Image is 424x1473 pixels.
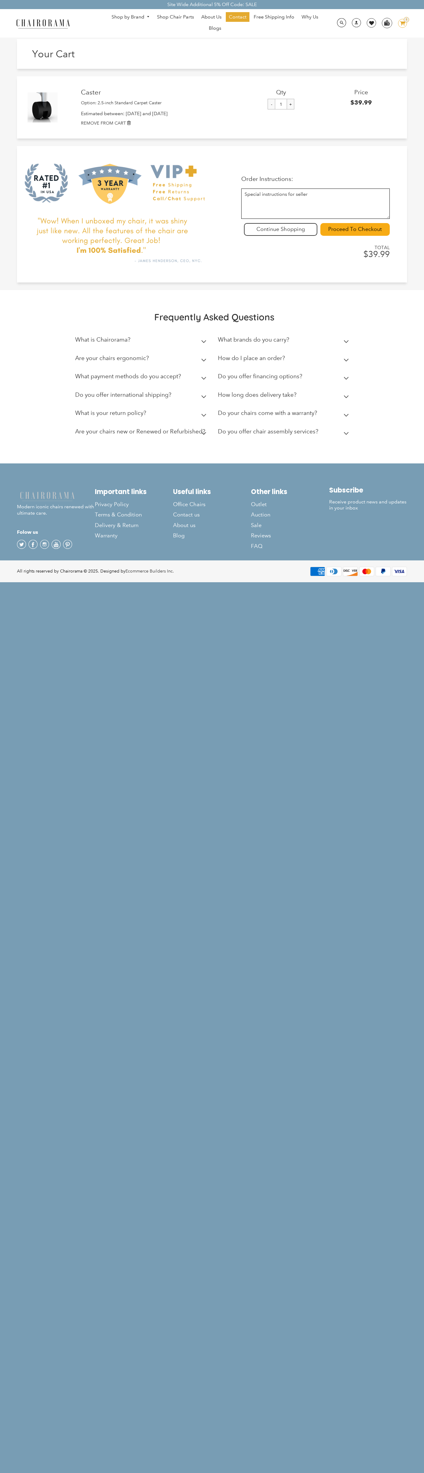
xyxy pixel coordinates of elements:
div: 1 [404,17,409,22]
a: Outlet [251,499,329,509]
span: Office Chairs [173,501,205,508]
p: Order Instructions: [241,175,390,182]
h2: How do I place an order? [218,355,285,362]
span: Blog [173,532,185,539]
summary: Do you offer financing options? [218,369,351,387]
div: Continue Shopping [244,223,317,236]
span: TOTAL [360,245,390,250]
summary: Are your chairs new or Renewed or Refurbished? [75,424,209,442]
summary: Do your chairs come with a warranty? [218,405,351,424]
h2: Do you offer financing options? [218,373,302,380]
span: Privacy Policy [95,501,129,508]
h3: Qty [241,89,321,96]
h2: What is Chairorama? [75,336,130,343]
h2: What brands do you carry? [218,336,289,343]
span: Outlet [251,501,267,508]
h2: Other links [251,488,329,496]
span: Estimated between: [DATE] and [DATE] [81,111,168,116]
a: Auction [251,509,329,520]
span: Shop Chair Parts [157,14,194,20]
a: Why Us [299,12,321,22]
summary: What brands do you carry? [218,332,351,350]
a: About us [173,520,251,530]
h2: What is your return policy? [75,409,146,416]
a: Warranty [95,530,173,541]
a: Office Chairs [173,499,251,509]
img: WhatsApp_Image_2024-07-12_at_16.23.01.webp [382,18,392,27]
h4: Folow us [17,529,95,536]
a: Blog [173,530,251,541]
h2: Are your chairs ergonomic? [75,355,149,362]
a: Ecommerce Builders Inc. [125,568,174,574]
h2: How long does delivery take? [218,391,296,398]
a: Reviews [251,530,329,541]
span: Auction [251,511,270,518]
a: Blogs [206,23,224,33]
a: Privacy Policy [95,499,173,509]
a: REMOVE FROM CART [81,120,401,126]
a: Sale [251,520,329,530]
span: Blogs [209,25,221,32]
summary: How long does delivery take? [218,387,351,406]
summary: What is Chairorama? [75,332,209,350]
summary: How do I place an order? [218,350,351,369]
summary: Do you offer chair assembly services? [218,424,351,442]
span: $39.99 [350,99,372,106]
h2: Do you offer chair assembly services? [218,428,318,435]
img: chairorama [13,18,73,29]
h2: What payment methods do you accept? [75,373,181,380]
h2: Do your chairs come with a warranty? [218,409,317,416]
h2: Frequently Asked Questions [75,311,353,323]
a: Shop Chair Parts [154,12,197,22]
h2: Are your chairs new or Renewed or Refurbished? [75,428,205,435]
h1: Your Cart [32,48,122,60]
small: Option: 2.5-inch Standard Carpet Caster [81,100,162,105]
span: About us [173,522,195,529]
h3: Price [321,89,401,96]
input: - [268,99,275,109]
a: Contact [226,12,249,22]
summary: Do you offer international shipping? [75,387,209,406]
span: FAQ [251,543,262,550]
summary: What payment methods do you accept? [75,369,209,387]
summary: What is your return policy? [75,405,209,424]
img: Caster - 2.5-inch Standard Carpet Caster [28,92,58,122]
a: 1 [393,19,407,28]
img: chairorama [17,491,78,501]
a: Terms & Condition [95,509,173,520]
h2: Important links [95,488,173,496]
a: Delivery & Return [95,520,173,530]
h2: Useful links [173,488,251,496]
a: Caster [81,89,241,96]
input: + [287,99,294,109]
span: Contact us [173,511,200,518]
span: Delivery & Return [95,522,139,529]
span: About Us [201,14,222,20]
div: All rights reserved by Chairorama © 2025. Designed by [17,568,174,574]
span: Why Us [302,14,318,20]
h2: Subscribe [329,486,407,494]
p: Receive product news and updates in your inbox [329,499,407,512]
nav: DesktopNavigation [99,12,331,35]
span: Terms & Condition [95,511,142,518]
summary: Are your chairs ergonomic? [75,350,209,369]
a: FAQ [251,541,329,551]
small: REMOVE FROM CART [81,120,126,126]
a: Contact us [173,509,251,520]
h2: Do you offer international shipping? [75,391,171,398]
a: About Us [198,12,225,22]
span: Sale [251,522,262,529]
span: Warranty [95,532,118,539]
span: Contact [229,14,246,20]
a: Shop by Brand [109,12,153,22]
span: Free Shipping Info [254,14,294,20]
span: $39.99 [363,249,390,259]
input: Proceed To Checkout [320,223,390,236]
span: Reviews [251,532,271,539]
a: Free Shipping Info [251,12,297,22]
p: Modern iconic chairs renewed with ultimate care. [17,491,95,516]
